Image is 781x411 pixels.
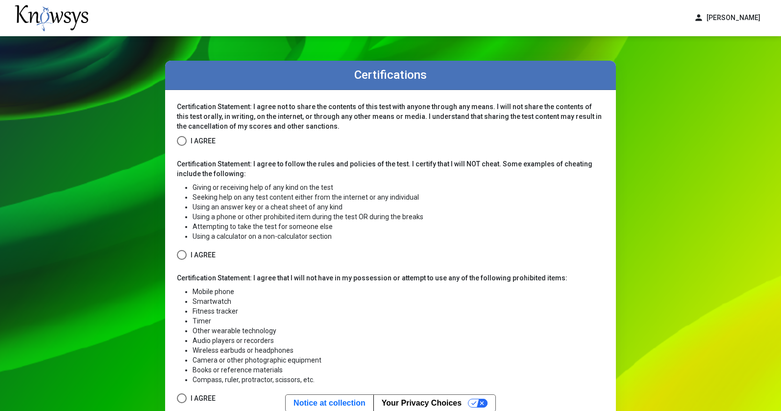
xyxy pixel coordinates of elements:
span: I Agree [191,135,216,147]
p: Certification Statement: I agree not to share the contents of this test with anyone through any m... [177,102,604,131]
li: Other wearable technology [193,326,604,336]
li: Wireless earbuds or headphones [193,345,604,355]
button: person[PERSON_NAME] [688,10,766,26]
li: Audio players or recorders [193,336,604,345]
span: person [694,13,704,23]
li: Using a calculator on a non-calculator section [193,231,604,241]
li: Mobile phone [193,287,604,297]
span: I Agree [191,392,216,405]
li: Using a phone or other prohibited item during the test OR during the breaks [193,212,604,222]
li: Attempting to take the test for someone else [193,222,604,231]
img: knowsys-logo.png [15,5,88,31]
li: Fitness tracker [193,306,604,316]
li: Timer [193,316,604,326]
label: Certifications [354,68,427,82]
li: Books or reference materials [193,365,604,375]
li: Giving or receiving help of any kind on the test [193,183,604,192]
li: Seeking help on any test content either from the internet or any individual [193,192,604,202]
span: I Agree [191,249,216,261]
p: Certification Statement: I agree that I will not have in my possession or attempt to use any of t... [177,273,604,283]
li: Camera or other photographic equipment [193,355,604,365]
li: Using an answer key or a cheat sheet of any kind [193,202,604,212]
li: Compass, ruler, protractor, scissors, etc. [193,375,604,385]
p: Certification Statement: I agree to follow the rules and policies of the test. I certify that I w... [177,159,604,179]
li: Smartwatch [193,297,604,306]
